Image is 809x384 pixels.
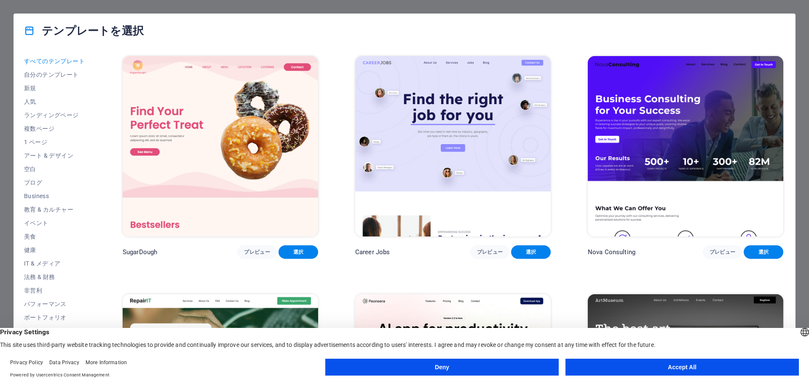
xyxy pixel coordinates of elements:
button: 健康 [24,243,86,257]
span: 健康 [24,247,86,253]
button: 複数ページ [24,122,86,135]
span: プレビュー [477,249,503,255]
span: アート & デザイン [24,152,86,159]
span: 美食 [24,233,86,240]
span: すべてのテンプレート [24,58,86,64]
img: Nova Consulting [588,56,783,236]
button: サービス [24,324,86,338]
img: Career Jobs [355,56,551,236]
span: 教育 & カルチャー [24,206,86,213]
button: Business [24,189,86,203]
button: ポートフォリオ [24,311,86,324]
button: 自分のテンプレート [24,68,86,81]
button: 新規 [24,81,86,95]
span: 空白 [24,166,86,172]
span: 1 ページ [24,139,86,145]
span: ランディングページ [24,112,86,118]
span: イベント [24,220,86,226]
button: プレビュー [237,245,277,259]
span: Business [24,193,86,199]
button: 選択 [279,245,318,259]
button: パフォーマンス [24,297,86,311]
button: 空白 [24,162,86,176]
img: SugarDough [123,56,318,236]
span: パフォーマンス [24,301,86,307]
button: IT & メディア [24,257,86,270]
span: 非営利 [24,287,86,294]
span: 選択 [285,249,311,255]
button: 美食 [24,230,86,243]
span: 複数ページ [24,125,86,132]
button: 法務 & 財務 [24,270,86,284]
button: ブログ [24,176,86,189]
p: Career Jobs [355,248,390,256]
span: 法務 & 財務 [24,274,86,280]
span: IT & メディア [24,260,86,267]
span: ブログ [24,179,86,186]
button: 非営利 [24,284,86,297]
span: 自分のテンプレート [24,71,86,78]
span: プレビュー [710,249,736,255]
button: ランディングページ [24,108,86,122]
button: 人気 [24,95,86,108]
span: 選択 [750,249,777,255]
span: 新規 [24,85,86,91]
button: プレビュー [703,245,742,259]
h4: テンプレートを選択 [24,24,144,38]
button: 選択 [511,245,551,259]
button: 教育 & カルチャー [24,203,86,216]
p: SugarDough [123,248,157,256]
button: イベント [24,216,86,230]
span: ポートフォリオ [24,314,86,321]
button: 選択 [744,245,783,259]
button: プレビュー [470,245,510,259]
span: 人気 [24,98,86,105]
button: すべてのテンプレート [24,54,86,68]
button: 1 ページ [24,135,86,149]
span: プレビュー [244,249,270,255]
button: アート & デザイン [24,149,86,162]
p: Nova Consulting [588,248,635,256]
span: 選択 [518,249,544,255]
